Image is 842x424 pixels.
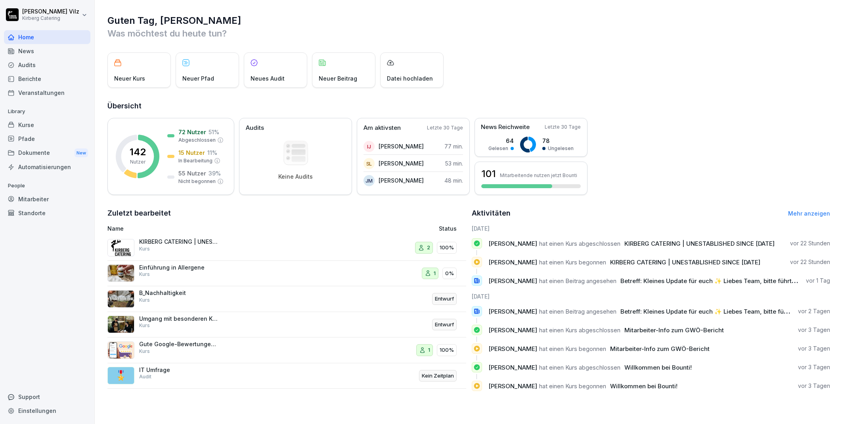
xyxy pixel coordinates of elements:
p: 64 [488,137,514,145]
p: vor 3 Tagen [798,345,830,353]
p: [PERSON_NAME] Vilz [22,8,79,15]
p: vor 2 Tagen [798,307,830,315]
div: Veranstaltungen [4,86,90,100]
span: [PERSON_NAME] [488,277,537,285]
p: IT Umfrage [139,366,218,374]
img: u3v3eqhkuuud6np3p74ep1u4.png [107,290,134,308]
p: 77 min. [444,142,463,150]
div: Kurse [4,118,90,132]
p: Neuer Pfad [182,74,214,83]
h3: 101 [481,167,496,181]
p: People [4,179,90,192]
p: Umgang mit besonderen Kunden [139,315,218,322]
a: Gute Google-Bewertungen erhalten 🌟Kurs1100% [107,337,466,363]
p: Was möchtest du heute tun? [107,27,830,40]
span: [PERSON_NAME] [488,326,537,334]
span: [PERSON_NAME] [488,382,537,390]
img: ci4se0craep6j8dlajqmccvs.png [107,316,134,333]
p: Neues Audit [251,74,285,83]
div: Dokumente [4,146,90,160]
p: Kurs [139,297,150,304]
div: News [4,44,90,58]
p: vor 1 Tag [806,277,830,285]
p: 2 [427,244,430,252]
p: 53 min. [445,159,463,168]
img: iwscqm9zjbdjlq9atufjsuwv.png [107,341,134,359]
span: Mitarbeiter-Info zum GWÖ-Bericht [624,326,724,334]
p: vor 3 Tagen [798,382,830,390]
span: KIRBERG CATERING | UNESTABLISHED SINCE [DATE] [610,258,760,266]
p: Einführung in Allergene [139,264,218,271]
p: 100% [440,346,454,354]
p: [PERSON_NAME] [379,176,424,185]
span: hat einen Kurs abgeschlossen [539,364,620,371]
a: Einstellungen [4,404,90,418]
a: Automatisierungen [4,160,90,174]
p: Kurs [139,322,150,329]
a: Pfade [4,132,90,146]
p: Kurs [139,245,150,252]
h1: Guten Tag, [PERSON_NAME] [107,14,830,27]
p: Gelesen [488,145,508,152]
p: 48 min. [444,176,463,185]
span: [PERSON_NAME] [488,345,537,353]
a: 🎖️IT UmfrageAuditKein Zeitplan [107,363,466,389]
div: Support [4,390,90,404]
img: dxikevl05c274fqjcx4fmktu.png [107,264,134,282]
span: hat einen Kurs begonnen [539,258,606,266]
span: hat einen Kurs begonnen [539,382,606,390]
div: New [75,148,88,158]
p: 39 % [209,169,221,177]
p: Gute Google-Bewertungen erhalten 🌟 [139,341,218,348]
p: 1 [428,346,430,354]
a: Home [4,30,90,44]
a: B_NachhaltigkeitKursEntwurf [107,286,466,312]
p: In Bearbeitung [178,157,212,164]
a: KIRBERG CATERING | UNESTABLISHED SINCE [DATE]Kurs2100% [107,235,466,261]
p: Audit [139,373,151,380]
p: 72 Nutzer [178,128,206,136]
p: Audits [246,123,264,133]
p: vor 22 Stunden [790,239,830,247]
span: [PERSON_NAME] [488,258,537,266]
p: Neuer Beitrag [319,74,357,83]
p: 100% [440,244,454,252]
span: hat einen Kurs begonnen [539,345,606,353]
p: 142 [130,147,146,157]
h6: [DATE] [472,292,831,301]
span: Willkommen bei Bounti! [624,364,692,371]
p: Entwurf [435,295,454,303]
h6: [DATE] [472,224,831,233]
div: Standorte [4,206,90,220]
p: Mitarbeitende nutzen jetzt Bounti [500,172,577,178]
p: Kurs [139,348,150,355]
p: [PERSON_NAME] [379,142,424,150]
p: Kurs [139,271,150,278]
p: 15 Nutzer [178,148,205,157]
p: 55 Nutzer [178,169,206,177]
span: KIRBERG CATERING | UNESTABLISHED SINCE [DATE] [624,240,775,247]
p: vor 3 Tagen [798,363,830,371]
p: Letzte 30 Tage [545,123,581,131]
p: 0% [445,270,454,278]
p: Neuer Kurs [114,74,145,83]
p: News Reichweite [481,123,530,132]
p: KIRBERG CATERING | UNESTABLISHED SINCE [DATE] [139,238,218,245]
p: Status [439,224,457,233]
span: Mitarbeiter-Info zum GWÖ-Bericht [610,345,710,353]
a: Mitarbeiter [4,192,90,206]
p: Nicht begonnen [178,178,216,185]
h2: Zuletzt bearbeitet [107,208,466,219]
p: Kirberg Catering [22,15,79,21]
img: i46egdugay6yxji09ovw546p.png [107,239,134,256]
span: hat einen Beitrag angesehen [539,277,616,285]
h2: Aktivitäten [472,208,511,219]
p: vor 22 Stunden [790,258,830,266]
a: DokumenteNew [4,146,90,160]
div: IJ [364,141,375,152]
p: Abgeschlossen [178,137,216,144]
